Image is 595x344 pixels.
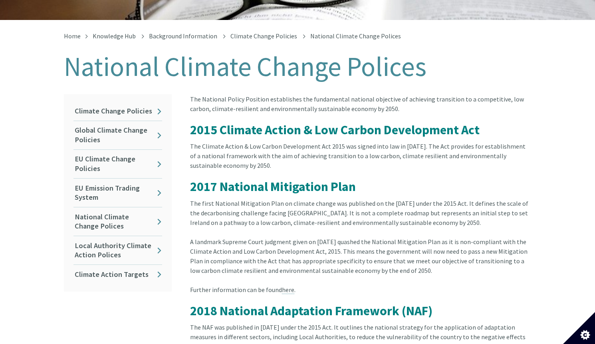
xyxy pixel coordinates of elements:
div: The Climate Action & Low Carbon Development Act 2015 was signed into law in [DATE]. The Act provi... [190,141,531,180]
a: Knowledge Hub [93,32,136,40]
div: A landmark Supreme Court judgment given on [DATE] quashed the National Mitigation Plan as it is n... [190,237,531,285]
a: National Climate Change Polices [73,207,162,236]
div: Further information can be found . [190,285,531,304]
div: The National Policy Position establishes the fundamental national objective of achieving transiti... [190,94,531,123]
a: Global Climate Change Policies [73,121,162,149]
a: EU Climate Change Policies [73,150,162,178]
button: Set cookie preferences [563,312,595,344]
span: 2018 National Adaptation Framework (NAF) [190,303,432,319]
strong: 2017 National Mitigation Plan [190,179,356,195]
a: Background Information [149,32,217,40]
a: here [282,286,294,294]
span: National Climate Change Polices [310,32,401,40]
a: Climate Action Targets [73,265,162,284]
a: Local Authority Climate Action Polices [73,236,162,264]
div: The first National Mitigation Plan on climate change was published on the [DATE] under the 2015 A... [190,199,531,237]
a: Climate Change Policies [73,102,162,121]
h1: National Climate Change Polices [64,52,531,82]
a: Home [64,32,81,40]
span: 2015 Climate Action & Low Carbon Development Act [190,122,480,138]
a: EU Emission Trading System [73,179,162,207]
a: Climate Change Policies [230,32,297,40]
